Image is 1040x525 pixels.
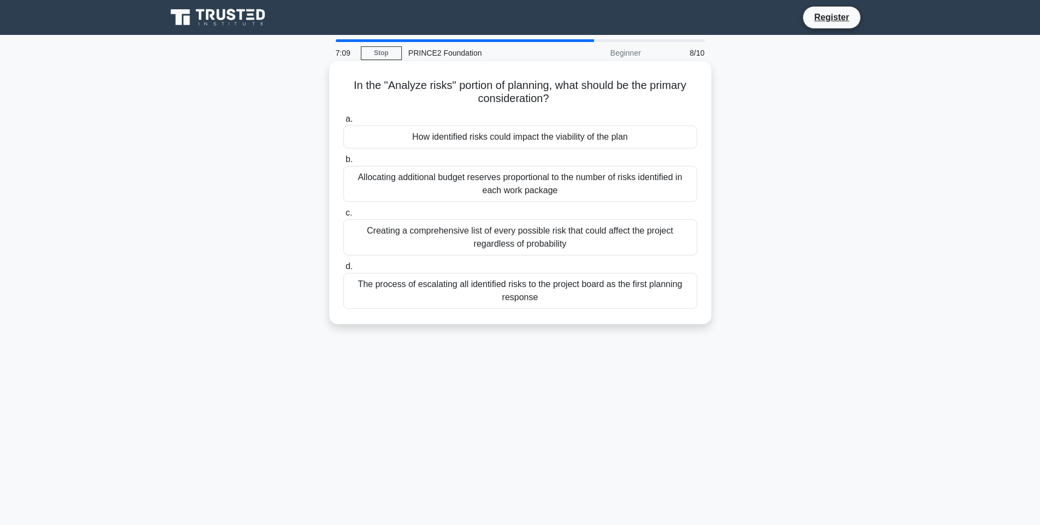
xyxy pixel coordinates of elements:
div: How identified risks could impact the viability of the plan [343,126,697,148]
a: Register [807,10,855,24]
span: b. [346,154,353,164]
div: 7:09 [329,42,361,64]
div: Creating a comprehensive list of every possible risk that could affect the project regardless of ... [343,219,697,255]
div: PRINCE2 Foundation [402,42,552,64]
div: Beginner [552,42,647,64]
a: Stop [361,46,402,60]
span: d. [346,261,353,271]
div: Allocating additional budget reserves proportional to the number of risks identified in each work... [343,166,697,202]
span: a. [346,114,353,123]
h5: In the "Analyze risks" portion of planning, what should be the primary consideration? [342,79,698,106]
div: 8/10 [647,42,711,64]
span: c. [346,208,352,217]
div: The process of escalating all identified risks to the project board as the first planning response [343,273,697,309]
